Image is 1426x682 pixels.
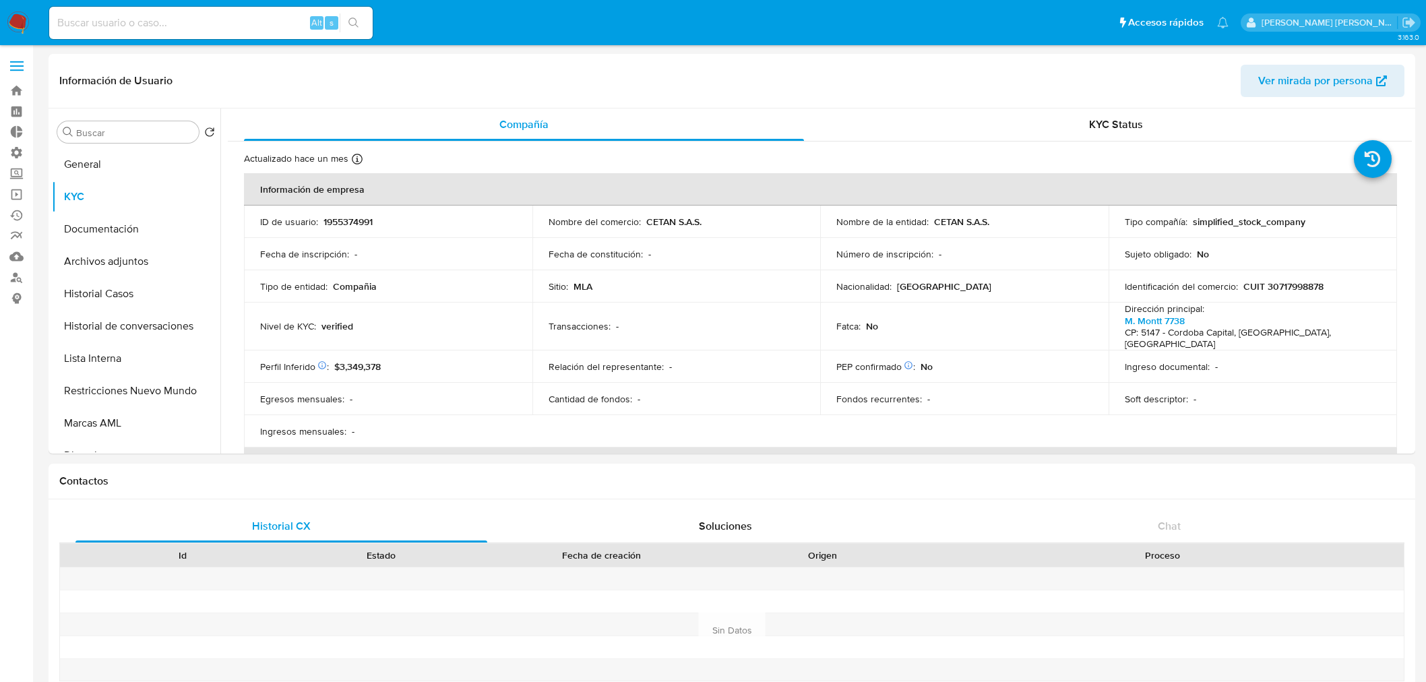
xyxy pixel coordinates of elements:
[1128,15,1204,30] span: Accesos rápidos
[340,13,367,32] button: search-icon
[1158,518,1181,534] span: Chat
[616,320,619,332] p: -
[836,216,929,228] p: Nombre de la entidad :
[52,245,220,278] button: Archivos adjuntos
[52,375,220,407] button: Restricciones Nuevo Mundo
[244,447,1397,480] th: Datos de contacto
[260,248,349,260] p: Fecha de inscripción :
[1402,15,1416,30] a: Salir
[59,474,1404,488] h1: Contactos
[252,518,311,534] span: Historial CX
[549,248,643,260] p: Fecha de constitución :
[52,181,220,213] button: KYC
[330,16,334,29] span: s
[1125,314,1185,328] a: M. Montt 7738
[260,216,318,228] p: ID de usuario :
[52,278,220,310] button: Historial Casos
[1193,216,1305,228] p: simplified_stock_company
[52,213,220,245] button: Documentación
[333,280,377,292] p: Compañia
[93,549,272,562] div: Id
[648,248,651,260] p: -
[52,310,220,342] button: Historial de conversaciones
[260,280,328,292] p: Tipo de entidad :
[49,14,373,32] input: Buscar usuario o caso...
[260,320,316,332] p: Nivel de KYC :
[866,320,878,332] p: No
[836,280,892,292] p: Nacionalidad :
[646,216,702,228] p: CETAN S.A.S.
[1258,65,1373,97] span: Ver mirada por persona
[354,248,357,260] p: -
[350,393,352,405] p: -
[549,280,568,292] p: Sitio :
[311,16,322,29] span: Alt
[1125,303,1204,315] p: Dirección principal :
[52,148,220,181] button: General
[489,549,714,562] div: Fecha de creación
[573,280,592,292] p: MLA
[1125,393,1188,405] p: Soft descriptor :
[836,320,861,332] p: Fatca :
[260,393,344,405] p: Egresos mensuales :
[204,127,215,142] button: Volver al orden por defecto
[76,127,193,139] input: Buscar
[499,117,549,132] span: Compañía
[1241,65,1404,97] button: Ver mirada por persona
[260,425,346,437] p: Ingresos mensuales :
[549,216,641,228] p: Nombre del comercio :
[352,425,354,437] p: -
[52,439,220,472] button: Direcciones
[549,361,664,373] p: Relación del representante :
[334,360,381,373] span: $3,349,378
[939,248,941,260] p: -
[260,361,329,373] p: Perfil Inferido :
[291,549,470,562] div: Estado
[1125,327,1375,350] h4: CP: 5147 - Cordoba Capital, [GEOGRAPHIC_DATA], [GEOGRAPHIC_DATA]
[921,361,933,373] p: No
[836,393,922,405] p: Fondos recurrentes :
[59,74,173,88] h1: Información de Usuario
[934,216,989,228] p: CETAN S.A.S.
[1217,17,1229,28] a: Notificaciones
[1125,248,1191,260] p: Sujeto obligado :
[1125,361,1210,373] p: Ingreso documental :
[244,173,1397,206] th: Información de empresa
[1243,280,1324,292] p: CUIT 30717998878
[897,280,991,292] p: [GEOGRAPHIC_DATA]
[63,127,73,137] button: Buscar
[1193,393,1196,405] p: -
[699,518,752,534] span: Soluciones
[638,393,640,405] p: -
[323,216,373,228] p: 1955374991
[931,549,1394,562] div: Proceso
[1262,16,1398,29] p: roberto.munoz@mercadolibre.com
[321,320,353,332] p: verified
[836,361,915,373] p: PEP confirmado :
[836,248,933,260] p: Número de inscripción :
[549,320,611,332] p: Transacciones :
[52,342,220,375] button: Lista Interna
[669,361,672,373] p: -
[244,152,348,165] p: Actualizado hace un mes
[1125,216,1187,228] p: Tipo compañía :
[733,549,912,562] div: Origen
[1215,361,1218,373] p: -
[1125,280,1238,292] p: Identificación del comercio :
[52,407,220,439] button: Marcas AML
[927,393,930,405] p: -
[1089,117,1143,132] span: KYC Status
[549,393,632,405] p: Cantidad de fondos :
[1197,248,1209,260] p: No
